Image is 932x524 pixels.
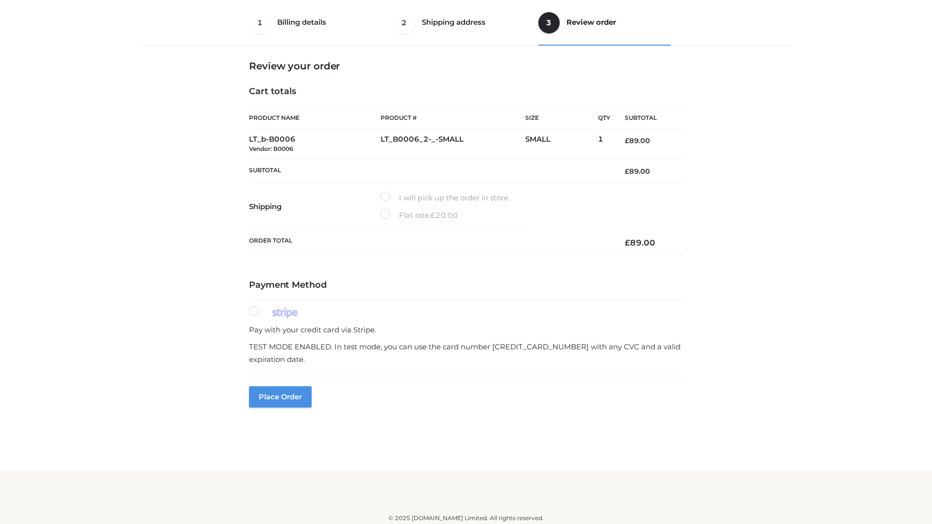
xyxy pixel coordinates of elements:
th: Subtotal [610,107,683,129]
bdi: 20.00 [431,211,458,220]
button: Place order [249,386,312,408]
label: I will pick up the order in store. [381,192,510,204]
td: SMALL [525,129,598,160]
p: Pay with your credit card via Stripe. [249,324,683,336]
small: Vendor: B0006 [249,145,293,152]
span: £ [625,136,629,145]
h4: Cart totals [249,86,683,97]
h3: Review your order [249,60,683,72]
td: 1 [598,129,610,160]
th: Subtotal [249,159,610,183]
td: LT_B0006_2-_-SMALL [381,129,525,160]
span: £ [431,211,435,220]
label: Flat rate: [381,209,458,222]
th: Size [525,107,593,129]
span: £ [625,238,630,247]
h4: Payment Method [249,280,683,291]
div: © 2025 [DOMAIN_NAME] Limited. All rights reserved. [144,513,788,523]
th: Product # [381,107,525,129]
p: TEST MODE ENABLED. In test mode, you can use the card number [CREDIT_CARD_NUMBER] with any CVC an... [249,341,683,365]
th: Shipping [249,183,381,230]
bdi: 89.00 [625,136,650,145]
bdi: 89.00 [625,238,655,247]
bdi: 89.00 [625,167,650,176]
td: LT_b-B0006 [249,129,381,160]
th: Order Total [249,230,610,256]
th: Qty [598,107,610,129]
th: Product Name [249,107,381,129]
span: £ [625,167,629,176]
